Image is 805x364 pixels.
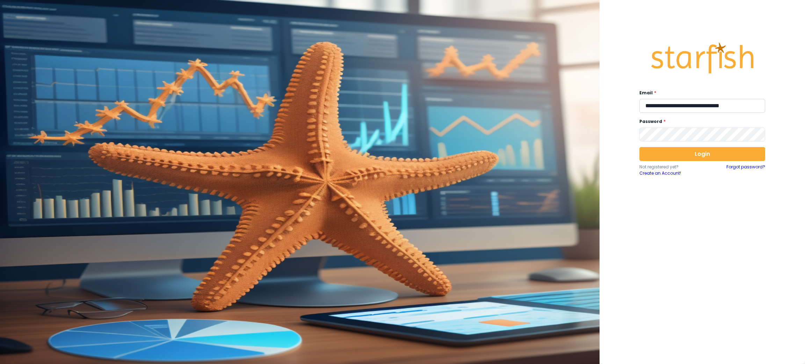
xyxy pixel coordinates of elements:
a: Forgot password? [726,164,765,176]
button: Login [639,147,765,161]
label: Password [639,118,761,125]
a: Create an Account! [639,170,702,176]
img: Logo.42cb71d561138c82c4ab.png [650,36,755,80]
p: Not registered yet? [639,164,702,170]
label: Email [639,90,761,96]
